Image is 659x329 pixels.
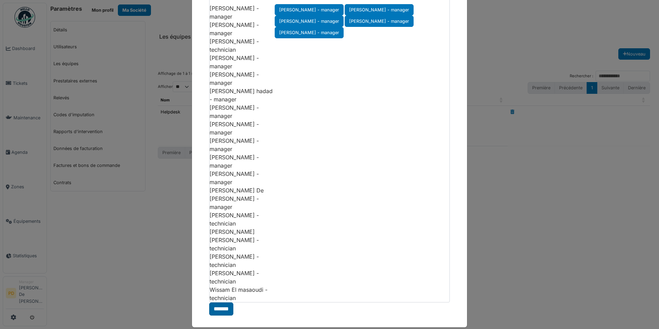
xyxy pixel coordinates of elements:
[210,120,275,137] li: [PERSON_NAME] - manager
[210,252,275,269] li: [PERSON_NAME] - technician
[275,16,344,27] li: [PERSON_NAME] - manager
[210,70,275,87] li: [PERSON_NAME] - manager
[210,286,275,302] li: Wissam El masaoudi - technician
[210,137,275,153] li: [PERSON_NAME] - manager
[210,54,275,70] li: [PERSON_NAME] - manager
[345,4,414,16] li: [PERSON_NAME] - manager
[275,27,344,38] li: [PERSON_NAME] - manager
[210,153,275,170] li: [PERSON_NAME] - manager
[210,87,275,103] li: [PERSON_NAME] hadad - manager
[210,37,275,54] li: [PERSON_NAME] - technician
[210,4,275,21] li: [PERSON_NAME] - manager
[210,211,275,228] li: [PERSON_NAME] - technician
[210,228,275,252] li: [PERSON_NAME] [PERSON_NAME] - technician
[210,186,275,211] li: [PERSON_NAME] De [PERSON_NAME] - manager
[210,269,275,286] li: [PERSON_NAME] - technician
[210,103,275,120] li: [PERSON_NAME] - manager
[210,21,275,37] li: [PERSON_NAME] - manager
[210,170,275,186] li: [PERSON_NAME] - manager
[345,16,414,27] li: [PERSON_NAME] - manager
[275,4,344,16] li: [PERSON_NAME] - manager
